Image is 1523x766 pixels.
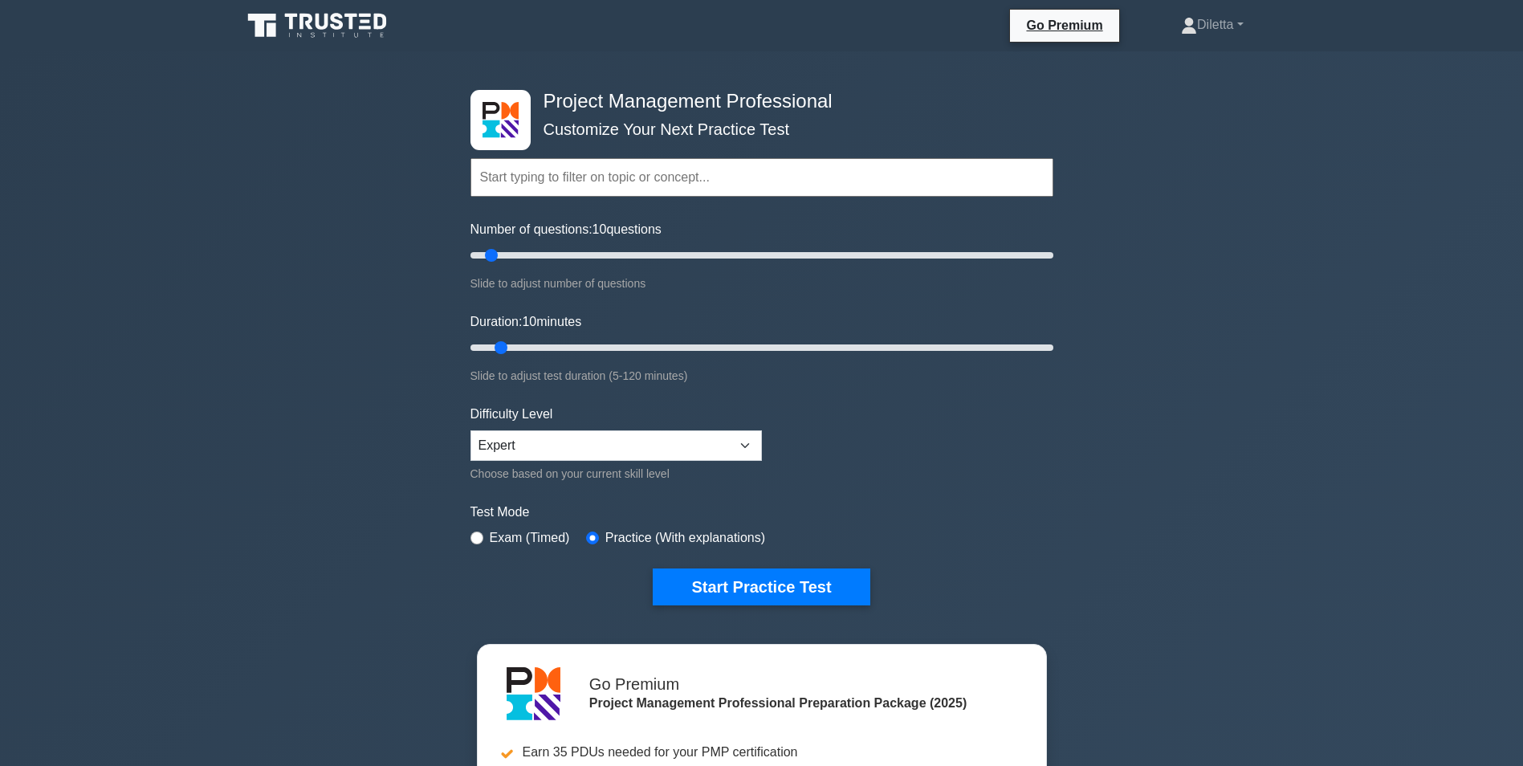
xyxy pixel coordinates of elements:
div: Choose based on your current skill level [470,464,762,483]
label: Number of questions: questions [470,220,662,239]
div: Slide to adjust test duration (5-120 minutes) [470,366,1053,385]
a: Go Premium [1016,15,1112,35]
span: 10 [522,315,536,328]
h4: Project Management Professional [537,90,975,113]
label: Test Mode [470,503,1053,522]
label: Practice (With explanations) [605,528,765,548]
input: Start typing to filter on topic or concept... [470,158,1053,197]
label: Duration: minutes [470,312,582,332]
a: Diletta [1142,9,1281,41]
label: Difficulty Level [470,405,553,424]
div: Slide to adjust number of questions [470,274,1053,293]
label: Exam (Timed) [490,528,570,548]
button: Start Practice Test [653,568,869,605]
span: 10 [593,222,607,236]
